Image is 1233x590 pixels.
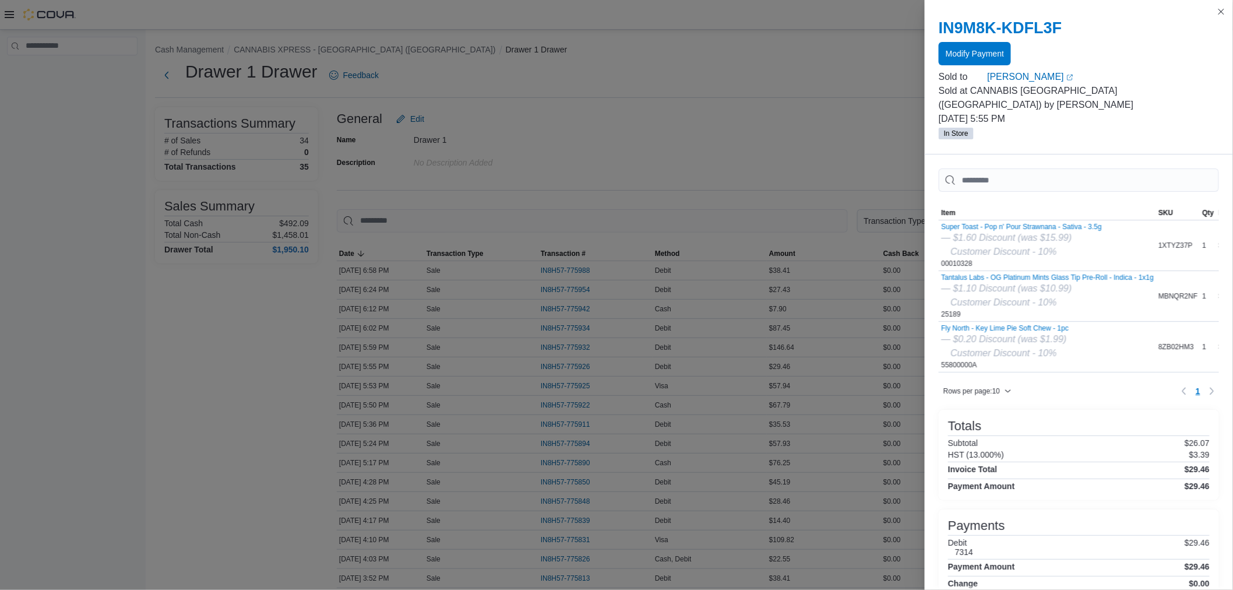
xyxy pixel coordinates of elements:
p: Sold at CANNABIS [GEOGRAPHIC_DATA] ([GEOGRAPHIC_DATA]) by [PERSON_NAME] [939,84,1219,112]
button: Previous page [1177,384,1191,398]
p: [DATE] 5:55 PM [939,112,1219,126]
h2: IN9M8K-KDFL3F [939,19,1219,37]
i: Customer Discount - 10% [950,348,1056,358]
i: Customer Discount - 10% [950,297,1056,307]
div: 25189 [941,273,1154,319]
span: 1 [1196,385,1200,397]
h4: $29.46 [1185,482,1210,491]
button: Rows per page:10 [939,384,1016,398]
h4: $29.46 [1185,465,1210,474]
h6: HST (13.000%) [948,450,1004,459]
span: MBNQR2NF [1158,292,1197,301]
div: — $1.60 Discount (was $15.99) [941,231,1102,245]
span: Rows per page : 10 [943,387,1000,396]
span: SKU [1158,208,1173,217]
ul: Pagination for table: MemoryTable from EuiInMemoryTable [1191,382,1205,401]
h4: Payment Amount [948,482,1015,491]
nav: Pagination for table: MemoryTable from EuiInMemoryTable [1177,382,1219,401]
div: 55800000A [941,324,1069,370]
span: Item [941,208,956,217]
p: $29.46 [1185,538,1210,557]
h6: Subtotal [948,438,978,448]
h4: $29.46 [1185,562,1210,571]
div: 00010328 [941,223,1102,268]
div: 1 [1200,289,1216,303]
div: 1 [1200,340,1216,354]
h6: Debit [948,538,973,547]
button: Fly North - Key Lime Pie Soft Chew - 1pc [941,324,1069,332]
span: 1XTYZ37P [1158,241,1193,250]
span: In Store [939,128,974,139]
span: 8ZB02HM3 [1158,342,1194,352]
button: Modify Payment [939,42,1011,65]
input: This is a search bar. As you type, the results lower in the page will automatically filter. [939,168,1219,192]
h4: $0.00 [1189,579,1210,588]
h3: Payments [948,519,1005,533]
div: — $1.10 Discount (was $10.99) [941,282,1154,296]
button: Super Toast - Pop n' Pour Strawnana - Sativa - 3.5g [941,223,1102,231]
i: Customer Discount - 10% [950,247,1056,257]
div: — $0.20 Discount (was $1.99) [941,332,1069,346]
h4: Payment Amount [948,562,1015,571]
h4: Invoice Total [948,465,998,474]
button: Qty [1200,206,1216,220]
svg: External link [1066,74,1073,81]
a: [PERSON_NAME]External link [988,70,1220,84]
p: $3.39 [1189,450,1210,459]
h6: 7314 [955,547,973,557]
h3: Totals [948,419,981,433]
div: Sold to [939,70,985,84]
p: $26.07 [1185,438,1210,448]
span: Modify Payment [946,48,1004,59]
span: In Store [944,128,968,139]
span: Qty [1202,208,1214,217]
button: Next page [1205,384,1219,398]
button: Close this dialog [1214,5,1228,19]
div: 1 [1200,238,1216,252]
button: SKU [1156,206,1200,220]
h4: Change [948,579,978,588]
button: Tantalus Labs - OG Platinum Mints Glass Tip Pre-Roll - Indica - 1x1g [941,273,1154,282]
button: Item [939,206,1156,220]
button: Page 1 of 1 [1191,382,1205,401]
